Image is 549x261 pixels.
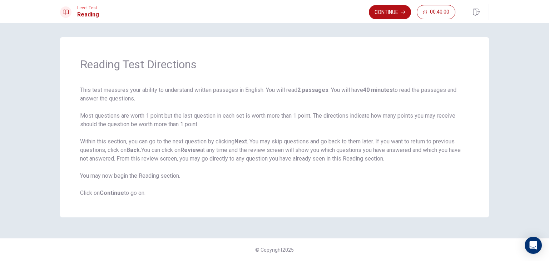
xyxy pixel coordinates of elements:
[180,147,200,153] b: Review
[100,189,124,196] b: Continue
[77,10,99,19] h1: Reading
[127,147,141,153] b: Back.
[417,5,455,19] button: 00:40:00
[234,138,247,145] b: Next
[525,237,542,254] div: Open Intercom Messenger
[80,86,469,197] span: This test measures your ability to understand written passages in English. You will read . You wi...
[363,87,393,93] b: 40 minutes
[297,87,328,93] b: 2 passages
[77,5,99,10] span: Level Test
[255,247,294,253] span: © Copyright 2025
[430,9,449,15] span: 00:40:00
[369,5,411,19] button: Continue
[80,57,469,72] h1: Reading Test Directions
